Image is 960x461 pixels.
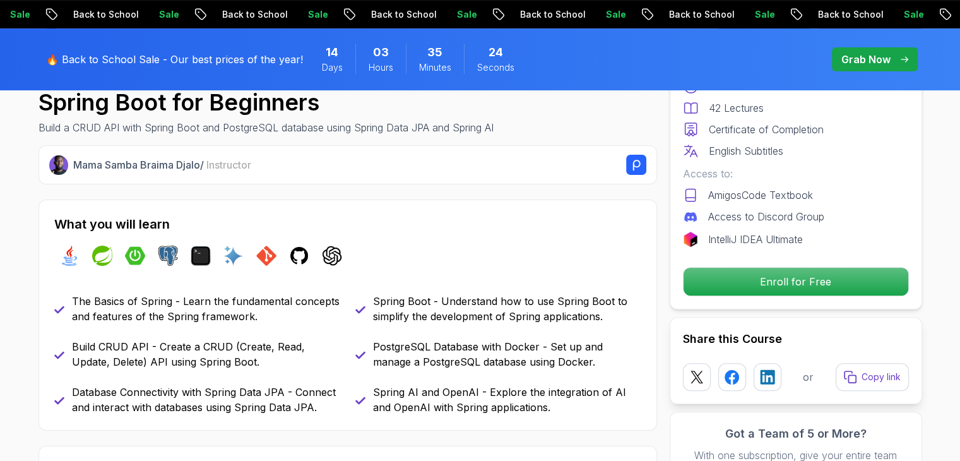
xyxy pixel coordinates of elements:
[358,8,444,21] p: Back to School
[373,44,389,61] span: 3 Hours
[72,339,340,369] p: Build CRUD API - Create a CRUD (Create, Read, Update, Delete) API using Spring Boot.
[256,246,276,266] img: git logo
[803,369,814,385] p: or
[191,246,211,266] img: terminal logo
[322,61,343,74] span: Days
[708,188,813,203] p: AmigosCode Textbook
[444,8,484,21] p: Sale
[72,385,340,415] p: Database Connectivity with Spring Data JPA - Connect and interact with databases using Spring Dat...
[891,8,931,21] p: Sale
[683,232,698,247] img: jetbrains logo
[60,8,146,21] p: Back to School
[322,246,342,266] img: chatgpt logo
[54,215,641,233] h2: What you will learn
[59,246,80,266] img: java logo
[39,120,494,135] p: Build a CRUD API with Spring Boot and PostgreSQL database using Spring Data JPA and Spring AI
[683,267,909,296] button: Enroll for Free
[862,371,901,383] p: Copy link
[326,44,338,61] span: 14 Days
[841,52,891,67] p: Grab Now
[708,209,824,224] p: Access to Discord Group
[46,52,303,67] p: 🔥 Back to School Sale - Our best prices of the year!
[683,330,909,348] h2: Share this Course
[92,246,112,266] img: spring logo
[158,246,178,266] img: postgres logo
[419,61,451,74] span: Minutes
[805,8,891,21] p: Back to School
[593,8,633,21] p: Sale
[656,8,742,21] p: Back to School
[708,232,803,247] p: IntelliJ IDEA Ultimate
[373,294,641,324] p: Spring Boot - Understand how to use Spring Boot to simplify the development of Spring applications.
[507,8,593,21] p: Back to School
[684,268,908,296] p: Enroll for Free
[489,44,503,61] span: 24 Seconds
[709,100,764,116] p: 42 Lectures
[836,363,909,391] button: Copy link
[683,425,909,443] h3: Got a Team of 5 or More?
[373,385,641,415] p: Spring AI and OpenAI - Explore the integration of AI and OpenAI with Spring applications.
[73,157,251,172] p: Mama Samba Braima Djalo /
[683,166,909,181] p: Access to:
[72,294,340,324] p: The Basics of Spring - Learn the fundamental concepts and features of the Spring framework.
[709,143,783,159] p: English Subtitles
[39,90,494,115] h1: Spring Boot for Beginners
[223,246,244,266] img: ai logo
[289,246,309,266] img: github logo
[209,8,295,21] p: Back to School
[742,8,782,21] p: Sale
[125,246,145,266] img: spring-boot logo
[709,122,824,137] p: Certificate of Completion
[146,8,186,21] p: Sale
[369,61,393,74] span: Hours
[295,8,335,21] p: Sale
[477,61,514,74] span: Seconds
[206,159,251,171] span: Instructor
[373,339,641,369] p: PostgreSQL Database with Docker - Set up and manage a PostgreSQL database using Docker.
[427,44,442,61] span: 35 Minutes
[49,155,69,175] img: Nelson Djalo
